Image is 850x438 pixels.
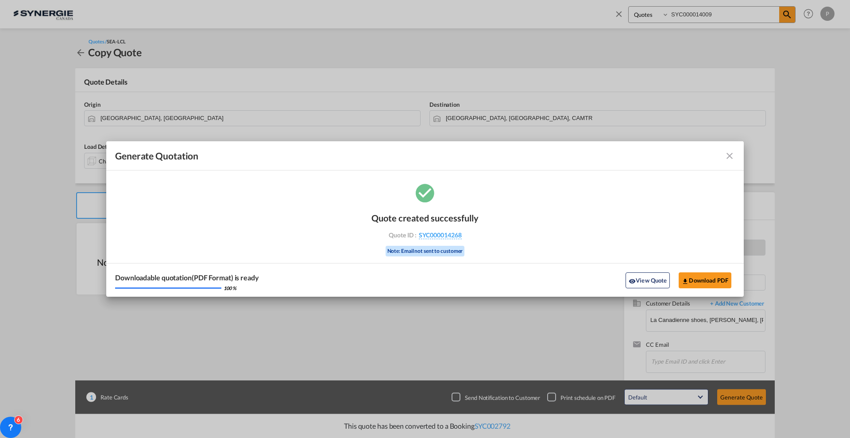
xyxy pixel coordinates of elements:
[115,273,259,283] div: Downloadable quotation(PDF Format) is ready
[106,141,744,297] md-dialog: Generate Quotation Quote ...
[626,272,670,288] button: icon-eyeView Quote
[414,182,436,204] md-icon: icon-checkbox-marked-circle
[682,278,689,285] md-icon: icon-download
[386,246,465,257] div: Note: Email not sent to customer
[419,231,462,239] span: SYC000014268
[371,213,479,223] div: Quote created successfully
[679,272,731,288] button: Download PDF
[374,231,476,239] div: Quote ID :
[224,285,236,291] div: 100 %
[724,151,735,161] md-icon: icon-close fg-AAA8AD cursor m-0
[629,278,636,285] md-icon: icon-eye
[115,150,198,162] span: Generate Quotation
